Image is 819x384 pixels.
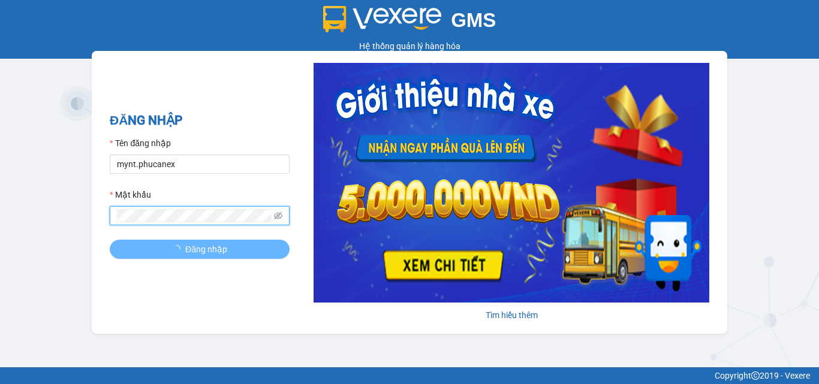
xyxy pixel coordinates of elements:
span: copyright [751,371,760,380]
label: Mật khẩu [110,188,151,201]
input: Tên đăng nhập [110,155,290,174]
span: GMS [451,9,496,31]
input: Mật khẩu [117,209,272,222]
div: Copyright 2019 - Vexere [9,369,810,382]
a: GMS [323,18,496,28]
div: Hệ thống quản lý hàng hóa [3,40,816,53]
img: banner-0 [314,63,709,303]
div: Tìm hiểu thêm [314,309,709,322]
label: Tên đăng nhập [110,137,171,150]
span: Đăng nhập [185,243,227,256]
span: loading [172,245,185,253]
img: logo 2 [323,6,442,32]
span: eye-invisible [274,211,282,220]
button: Đăng nhập [110,240,290,259]
h2: ĐĂNG NHẬP [110,111,290,131]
